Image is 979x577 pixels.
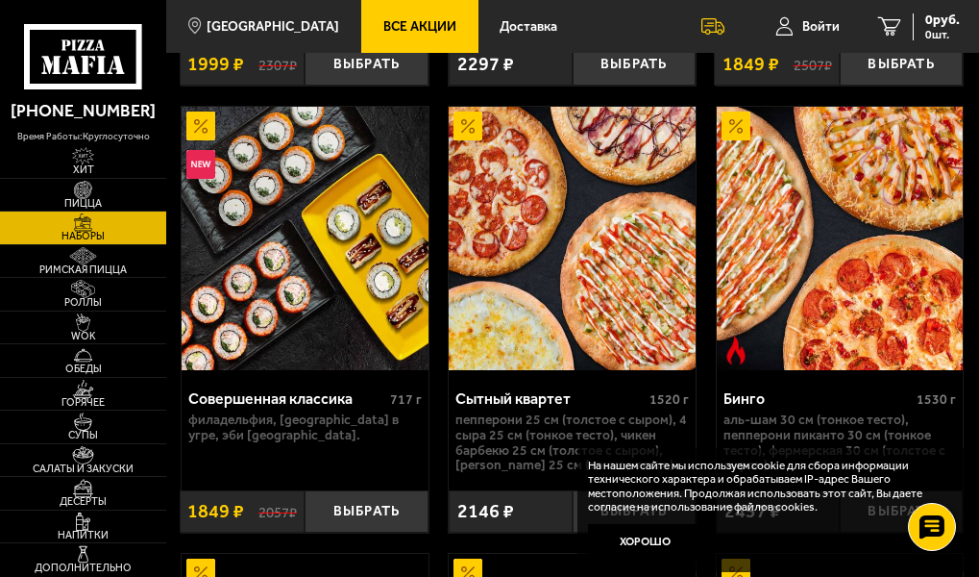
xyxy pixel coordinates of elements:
span: Войти [802,20,840,34]
s: 2507 ₽ [794,57,832,74]
s: 2307 ₽ [258,57,297,74]
button: Выбрать [573,43,696,86]
button: Выбрать [305,490,428,533]
span: 717 г [390,391,422,408]
button: Хорошо [588,524,702,563]
img: Бинго [717,107,963,370]
a: АкционныйНовинкаСовершенная классика [182,107,428,370]
a: АкционныйСытный квартет [449,107,695,370]
div: Сытный квартет [455,389,645,408]
p: Аль-Шам 30 см (тонкое тесто), Пепперони Пиканто 30 см (тонкое тесто), Фермерская 30 см (толстое с... [723,413,957,474]
span: [GEOGRAPHIC_DATA] [207,20,339,34]
span: 0 шт. [925,29,960,40]
span: 1849 ₽ [187,502,244,521]
img: Акционный [453,112,482,140]
p: Филадельфия, [GEOGRAPHIC_DATA] в угре, Эби [GEOGRAPHIC_DATA]. [188,413,422,443]
img: Сытный квартет [449,107,695,370]
span: 1849 ₽ [722,55,779,74]
button: Выбрать [305,43,428,86]
span: Все Акции [383,20,456,34]
img: Акционный [722,112,750,140]
span: 2297 ₽ [457,55,514,74]
img: Совершенная классика [182,107,428,370]
span: 2146 ₽ [457,502,514,521]
span: 1999 ₽ [187,55,244,74]
img: Острое блюдо [722,337,750,365]
span: Доставка [500,20,557,34]
img: Новинка [186,150,215,179]
button: Выбрать [573,490,696,533]
img: Акционный [186,112,215,140]
span: 1520 г [649,391,689,408]
div: Бинго [723,389,913,408]
a: АкционныйОстрое блюдоБинго [717,107,963,370]
div: Совершенная классика [188,389,385,408]
s: 2057 ₽ [258,503,297,520]
button: Выбрать [840,43,963,86]
p: Пепперони 25 см (толстое с сыром), 4 сыра 25 см (тонкое тесто), Чикен Барбекю 25 см (толстое с сы... [455,413,689,474]
span: 0 руб. [925,13,960,27]
span: 1530 г [917,391,956,408]
p: На нашем сайте мы используем cookie для сбора информации технического характера и обрабатываем IP... [588,459,947,514]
